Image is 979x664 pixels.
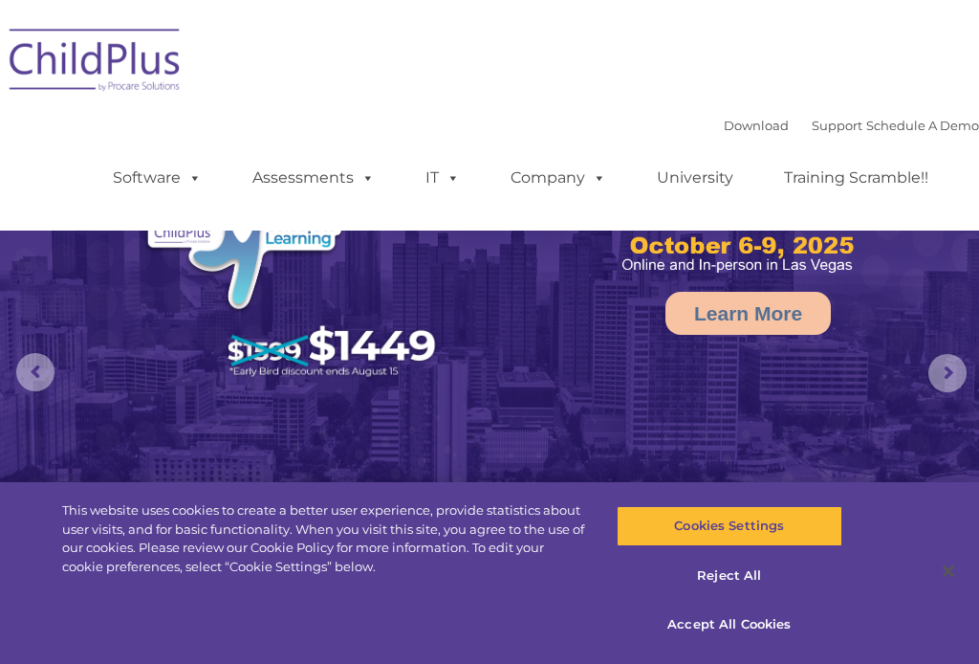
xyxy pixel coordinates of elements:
a: University [638,159,752,197]
a: Company [491,159,625,197]
button: Cookies Settings [617,506,842,546]
button: Close [927,550,969,592]
font: | [724,118,979,133]
a: Training Scramble!! [765,159,947,197]
a: Learn More [665,292,831,335]
a: Assessments [233,159,394,197]
a: Support [812,118,862,133]
a: Software [94,159,221,197]
button: Reject All [617,556,842,596]
div: This website uses cookies to create a better user experience, provide statistics about user visit... [62,501,587,576]
button: Accept All Cookies [617,605,842,645]
a: IT [406,159,479,197]
a: Schedule A Demo [866,118,979,133]
a: Download [724,118,789,133]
